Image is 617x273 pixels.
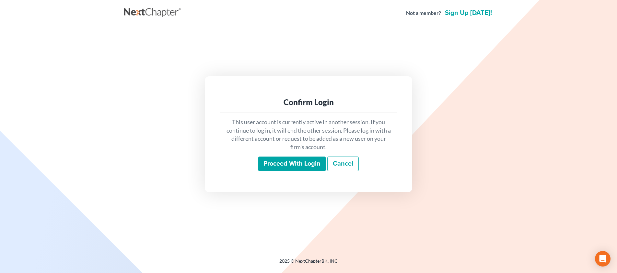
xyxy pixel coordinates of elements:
p: This user account is currently active in another session. If you continue to log in, it will end ... [226,118,391,151]
div: Open Intercom Messenger [595,251,611,267]
div: Confirm Login [226,97,391,107]
input: Proceed with login [258,157,326,171]
div: 2025 © NextChapterBK, INC [124,258,493,269]
a: Sign up [DATE]! [444,10,493,16]
strong: Not a member? [406,9,441,17]
a: Cancel [327,157,359,171]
